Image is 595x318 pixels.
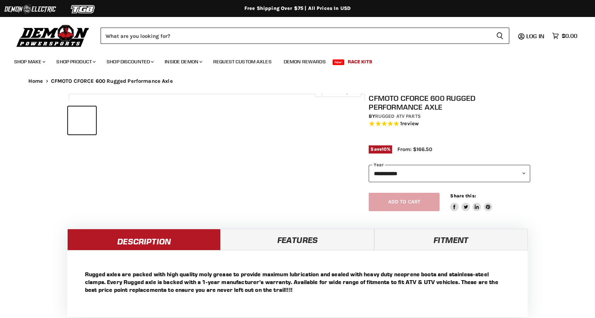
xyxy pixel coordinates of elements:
[562,33,577,39] span: $0.00
[4,2,57,16] img: Demon Electric Logo 2
[369,112,530,120] div: by
[450,193,492,212] aside: Share this:
[491,28,509,44] button: Search
[523,33,549,39] a: Log in
[14,5,581,12] div: Free Shipping Over $75 | All Prices In USD
[382,146,387,152] span: 10
[68,106,96,134] button: CFMOTO CFORCE 600 Rugged Performance Axle thumbnail
[400,121,419,127] span: 1 reviews
[374,229,528,250] a: Fitment
[14,78,581,84] nav: Breadcrumbs
[9,54,50,69] a: Shop Make
[57,2,110,16] img: TGB Logo 2
[369,120,530,128] span: Rated 5.0 out of 5 stars 1 reviews
[51,78,173,84] span: CFMOTO CFORCE 600 Rugged Performance Axle
[397,146,432,152] span: From: $166.50
[549,31,581,41] a: $0.00
[369,94,530,111] h1: CFMOTO CFORCE 600 Rugged Performance Axle
[101,54,158,69] a: Shop Discounted
[98,106,126,134] button: CFMOTO CFORCE 600 Rugged Performance Axle thumbnail
[128,106,156,134] button: CFMOTO CFORCE 600 Rugged Performance Axle thumbnail
[101,28,491,44] input: Search
[369,145,392,153] span: Save %
[318,89,357,94] span: Click to expand
[208,54,277,69] a: Request Custom Axles
[67,229,221,250] a: Description
[9,52,576,69] ul: Main menu
[28,78,43,84] a: Home
[402,121,419,127] span: review
[333,59,345,65] span: New!
[375,113,421,119] a: Rugged ATV Parts
[369,165,530,182] select: year
[278,54,331,69] a: Demon Rewards
[450,193,476,198] span: Share this:
[14,23,92,48] img: Demon Powersports
[221,229,374,250] a: Features
[526,33,544,40] span: Log in
[85,270,510,294] p: Rugged axles are packed with high quality moly grease to provide maximum lubrication and sealed w...
[159,54,206,69] a: Inside Demon
[51,54,100,69] a: Shop Product
[342,54,378,69] a: Race Kits
[101,28,509,44] form: Product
